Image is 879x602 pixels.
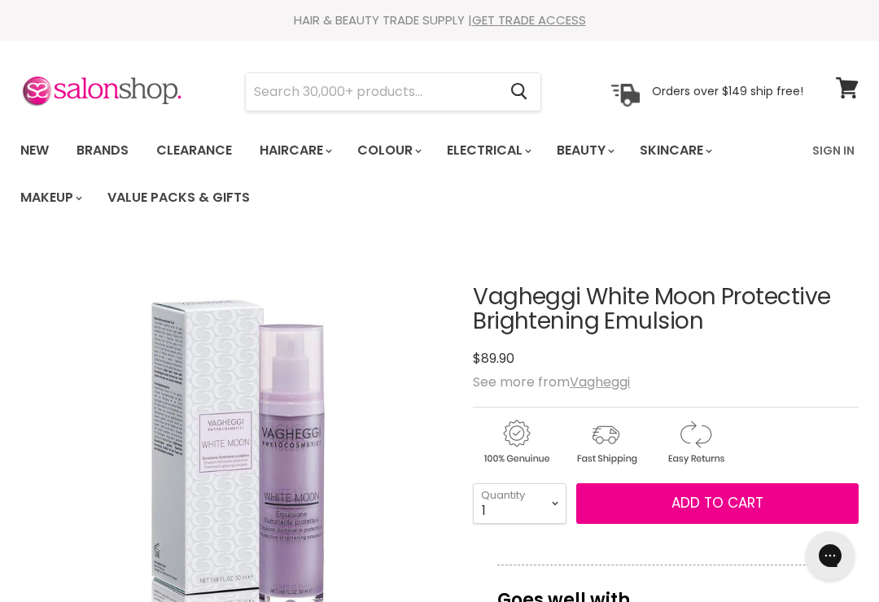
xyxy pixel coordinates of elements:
[576,483,859,524] button: Add to cart
[544,133,624,168] a: Beauty
[628,133,722,168] a: Skincare
[8,127,802,221] ul: Main menu
[671,493,763,513] span: Add to cart
[802,133,864,168] a: Sign In
[345,133,431,168] a: Colour
[245,72,541,111] form: Product
[473,349,514,368] span: $89.90
[64,133,141,168] a: Brands
[246,73,497,111] input: Search
[652,417,738,467] img: returns.gif
[472,11,586,28] a: GET TRADE ACCESS
[473,373,630,391] span: See more from
[798,526,863,586] iframe: Gorgias live chat messenger
[473,285,859,335] h1: Vagheggi White Moon Protective Brightening Emulsion
[473,417,559,467] img: genuine.gif
[570,373,630,391] a: Vagheggi
[247,133,342,168] a: Haircare
[652,84,803,98] p: Orders over $149 ship free!
[497,73,540,111] button: Search
[8,133,61,168] a: New
[95,181,262,215] a: Value Packs & Gifts
[8,181,92,215] a: Makeup
[473,483,566,524] select: Quantity
[562,417,649,467] img: shipping.gif
[435,133,541,168] a: Electrical
[144,133,244,168] a: Clearance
